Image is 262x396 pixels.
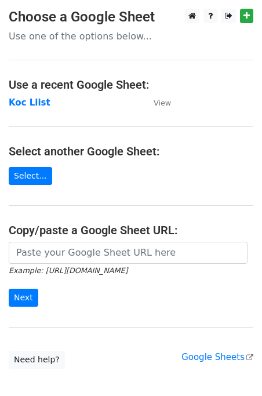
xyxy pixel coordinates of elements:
[9,167,52,185] a: Select...
[204,340,262,396] iframe: Chat Widget
[9,78,253,92] h4: Use a recent Google Sheet:
[9,9,253,26] h3: Choose a Google Sheet
[9,30,253,42] p: Use one of the options below...
[9,242,248,264] input: Paste your Google Sheet URL here
[9,351,65,369] a: Need help?
[9,144,253,158] h4: Select another Google Sheet:
[9,223,253,237] h4: Copy/paste a Google Sheet URL:
[9,97,50,108] a: Koc Liist
[181,352,253,362] a: Google Sheets
[9,289,38,307] input: Next
[142,97,171,108] a: View
[9,266,128,275] small: Example: [URL][DOMAIN_NAME]
[154,99,171,107] small: View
